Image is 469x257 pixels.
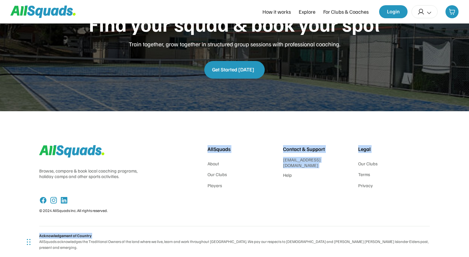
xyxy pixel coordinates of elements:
a: Privacy [358,183,373,189]
div: AllSquads acknowledges the Traditional Owners of the land where we live, learn and work throughou... [39,239,430,250]
div: Explore [299,8,315,16]
div: Contact & Support [283,145,355,153]
a: Help [283,172,292,178]
button: Get Started [DATE] [204,61,265,79]
div: AllSquads [208,145,230,153]
span: Get Started [DATE] [212,66,254,73]
a: About [208,161,219,167]
div: Find your squad & book your spot [89,13,380,35]
a: Players [208,183,222,189]
a: Our Clubs [358,161,377,167]
div: Legal [358,145,371,153]
div: Train together, grow together in structured group sessions with professional coaching. [52,40,418,48]
img: shopping-cart-01%20%281%29.svg [449,8,455,15]
div: Acknowledgement of Country [39,233,92,239]
div: For Clubs & Coaches [323,8,369,16]
button: Login [379,5,408,18]
div: [EMAIL_ADDRESS][DOMAIN_NAME] [283,157,355,168]
a: Terms [358,172,370,177]
div: Browse, compare & book local coaching programs, holiday camps and other sports activities. [39,168,138,179]
div: © 2024 AllSquads Inc. All rights reserved. [39,208,108,213]
div: How it works [262,8,291,16]
a: Our Clubs [208,172,227,177]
